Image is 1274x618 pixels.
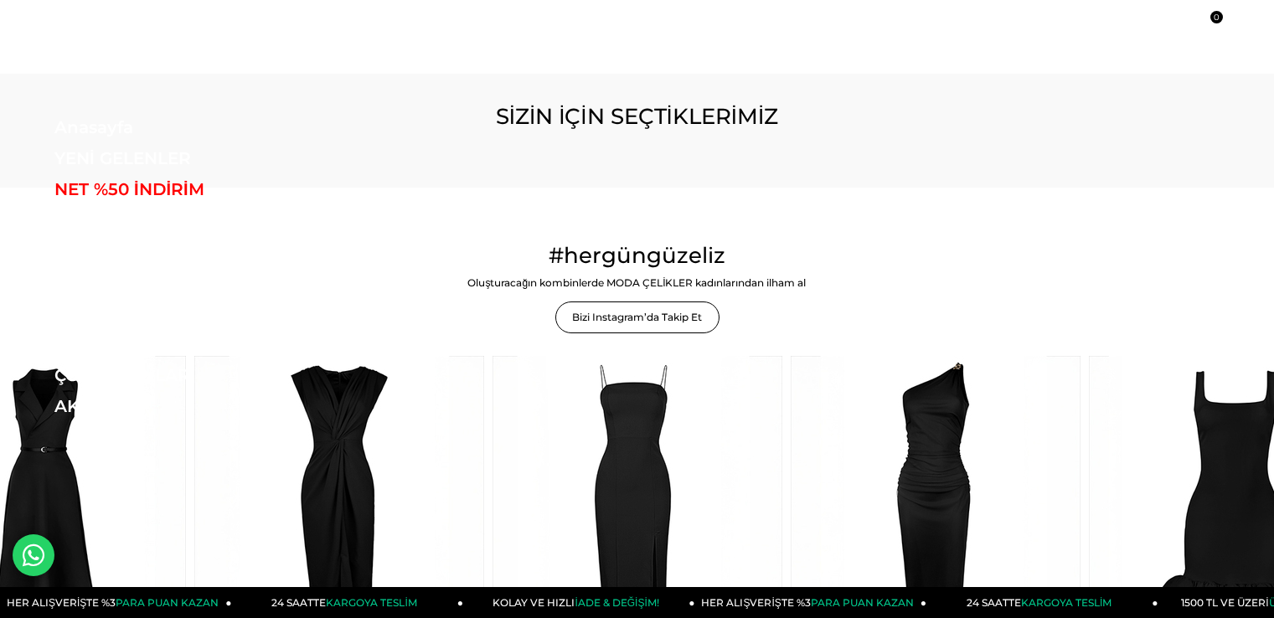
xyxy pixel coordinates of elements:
[555,301,720,333] a: Bizi Instagram’da Takip Et
[463,587,695,618] a: KOLAY VE HIZLIİADE & DEĞİŞİM!
[54,241,285,261] a: DIŞ GİYİM
[54,10,155,40] img: logo
[54,210,285,230] a: ELBİSE
[1202,19,1215,32] a: 0
[496,103,779,130] span: SİZİN İÇİN SEÇTİKLERİMİZ
[1210,11,1223,23] span: 0
[54,396,285,416] a: AKSESUAR
[926,587,1158,618] a: 24 SAATTEKARGOYA TESLİM
[575,596,658,609] span: İADE & DEĞİŞİM!
[54,365,285,385] a: ÇOK SATANLAR
[1021,596,1112,609] span: KARGOYA TESLİM
[54,179,285,199] a: NET %50 İNDİRİM
[54,148,285,168] a: YENİ GELENLER
[54,303,285,323] a: TAKIM
[232,587,464,618] a: 24 SAATTEKARGOYA TESLİM
[326,596,416,609] span: KARGOYA TESLİM
[54,334,285,354] a: KOMBİN
[54,272,285,292] a: GİYİM
[695,587,927,618] a: HER ALIŞVERİŞTE %3PARA PUAN KAZAN
[811,596,914,609] span: PARA PUAN KAZAN
[54,117,285,137] a: Anasayfa
[116,596,219,609] span: PARA PUAN KAZAN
